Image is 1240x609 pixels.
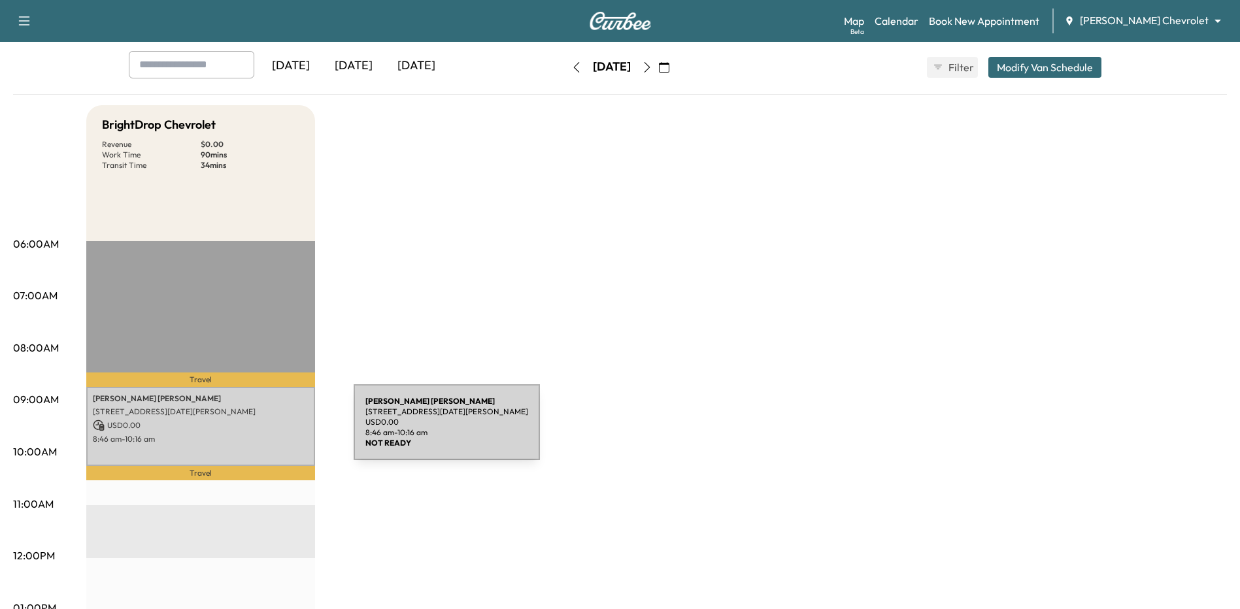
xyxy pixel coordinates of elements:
[850,27,864,37] div: Beta
[102,150,201,160] p: Work Time
[102,116,216,134] h5: BrightDrop Chevrolet
[201,139,299,150] p: $ 0.00
[988,57,1101,78] button: Modify Van Schedule
[102,160,201,171] p: Transit Time
[385,51,448,81] div: [DATE]
[322,51,385,81] div: [DATE]
[13,391,59,407] p: 09:00AM
[93,434,309,444] p: 8:46 am - 10:16 am
[1080,13,1209,28] span: [PERSON_NAME] Chevrolet
[844,13,864,29] a: MapBeta
[93,393,309,404] p: [PERSON_NAME] [PERSON_NAME]
[13,236,59,252] p: 06:00AM
[93,406,309,417] p: [STREET_ADDRESS][DATE][PERSON_NAME]
[13,548,55,563] p: 12:00PM
[13,444,57,459] p: 10:00AM
[86,466,315,480] p: Travel
[93,420,309,431] p: USD 0.00
[86,372,315,387] p: Travel
[201,150,299,160] p: 90 mins
[13,340,59,355] p: 08:00AM
[13,496,54,512] p: 11:00AM
[201,160,299,171] p: 34 mins
[927,57,978,78] button: Filter
[593,59,631,75] div: [DATE]
[948,59,972,75] span: Filter
[589,12,652,30] img: Curbee Logo
[260,51,322,81] div: [DATE]
[875,13,918,29] a: Calendar
[13,288,58,303] p: 07:00AM
[102,139,201,150] p: Revenue
[929,13,1039,29] a: Book New Appointment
